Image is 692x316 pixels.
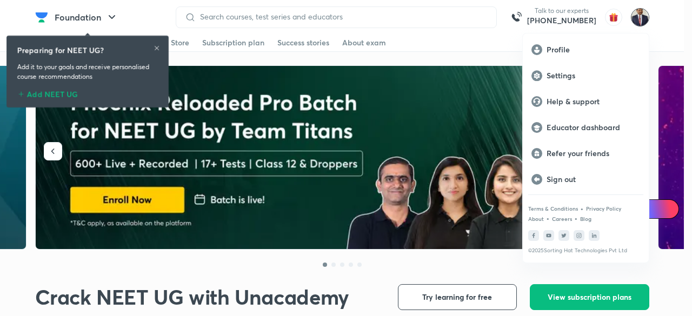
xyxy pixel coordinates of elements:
[523,115,649,140] a: Educator dashboard
[547,149,640,158] p: Refer your friends
[523,140,649,166] a: Refer your friends
[574,213,578,223] div: •
[552,216,572,222] a: Careers
[547,71,640,80] p: Settings
[580,204,584,213] div: •
[523,89,649,115] a: Help & support
[528,247,643,254] p: © 2025 Sorting Hat Technologies Pvt Ltd
[528,216,544,222] a: About
[580,216,591,222] a: Blog
[586,205,621,212] a: Privacy Policy
[546,213,550,223] div: •
[547,97,640,106] p: Help & support
[547,174,640,184] p: Sign out
[528,205,578,212] a: Terms & Conditions
[547,45,640,55] p: Profile
[547,123,640,132] p: Educator dashboard
[523,63,649,89] a: Settings
[523,37,649,63] a: Profile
